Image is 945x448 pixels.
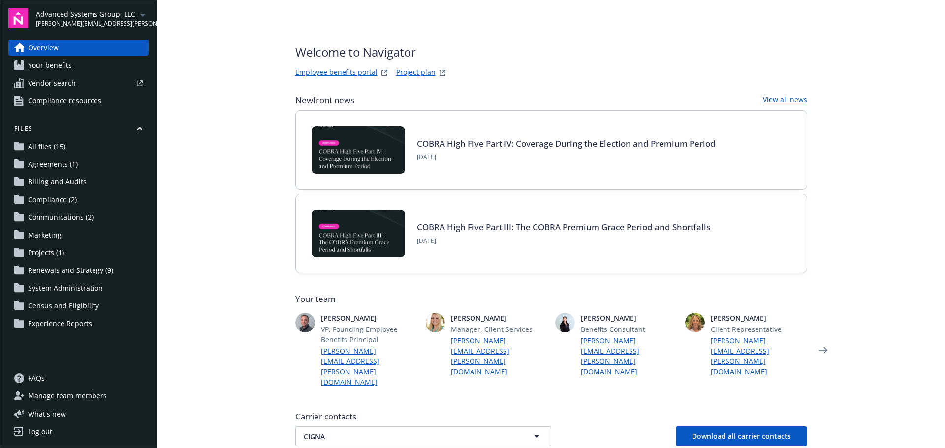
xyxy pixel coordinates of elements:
[312,126,405,174] img: BLOG-Card Image - Compliance - COBRA High Five Pt 4 - 09-04-25.jpg
[8,139,149,154] a: All files (15)
[28,58,72,73] span: Your benefits
[396,67,436,79] a: Project plan
[28,409,66,419] span: What ' s new
[321,313,417,323] span: [PERSON_NAME]
[437,67,448,79] a: projectPlanWebsite
[581,313,677,323] span: [PERSON_NAME]
[28,298,99,314] span: Census and Eligibility
[555,313,575,332] img: photo
[295,293,807,305] span: Your team
[28,156,78,172] span: Agreements (1)
[8,298,149,314] a: Census and Eligibility
[28,209,94,225] span: Communications (2)
[8,227,149,243] a: Marketing
[8,388,149,404] a: Manage team members
[8,58,149,73] a: Your benefits
[711,335,807,377] a: [PERSON_NAME][EMAIL_ADDRESS][PERSON_NAME][DOMAIN_NAME]
[295,43,448,61] span: Welcome to Navigator
[28,139,65,154] span: All files (15)
[36,9,137,19] span: Advanced Systems Group, LLC
[8,245,149,261] a: Projects (1)
[581,335,677,377] a: [PERSON_NAME][EMAIL_ADDRESS][PERSON_NAME][DOMAIN_NAME]
[685,313,705,332] img: photo
[8,124,149,137] button: Files
[28,245,64,261] span: Projects (1)
[28,192,77,208] span: Compliance (2)
[378,67,390,79] a: striveWebsite
[321,346,417,387] a: [PERSON_NAME][EMAIL_ADDRESS][PERSON_NAME][DOMAIN_NAME]
[295,94,354,106] span: Newfront news
[295,411,807,422] span: Carrier contacts
[8,192,149,208] a: Compliance (2)
[28,227,62,243] span: Marketing
[8,40,149,56] a: Overview
[451,313,547,323] span: [PERSON_NAME]
[676,426,807,446] button: Download all carrier contacts
[28,316,92,331] span: Experience Reports
[295,313,315,332] img: photo
[417,138,716,149] a: COBRA High Five Part IV: Coverage During the Election and Premium Period
[28,263,113,278] span: Renewals and Strategy (9)
[137,9,149,21] a: arrowDropDown
[8,156,149,172] a: Agreements (1)
[295,426,551,446] button: CIGNA
[417,153,716,162] span: [DATE]
[8,8,28,28] img: navigator-logo.svg
[28,174,87,190] span: Billing and Audits
[28,40,59,56] span: Overview
[451,324,547,334] span: Manager, Client Services
[36,19,137,28] span: [PERSON_NAME][EMAIL_ADDRESS][PERSON_NAME][DOMAIN_NAME]
[312,210,405,257] img: BLOG-Card Image - Compliance - COBRA High Five Pt 3 - 09-03-25.jpg
[28,370,45,386] span: FAQs
[28,280,103,296] span: System Administration
[8,370,149,386] a: FAQs
[295,67,378,79] a: Employee benefits portal
[692,431,791,441] span: Download all carrier contacts
[417,221,710,233] a: COBRA High Five Part III: The COBRA Premium Grace Period and Shortfalls
[8,75,149,91] a: Vendor search
[417,237,710,245] span: [DATE]
[8,280,149,296] a: System Administration
[8,174,149,190] a: Billing and Audits
[28,93,101,109] span: Compliance resources
[321,324,417,345] span: VP, Founding Employee Benefits Principal
[8,316,149,331] a: Experience Reports
[451,335,547,377] a: [PERSON_NAME][EMAIL_ADDRESS][PERSON_NAME][DOMAIN_NAME]
[8,263,149,278] a: Renewals and Strategy (9)
[28,75,76,91] span: Vendor search
[763,94,807,106] a: View all news
[8,409,82,419] button: What's new
[711,313,807,323] span: [PERSON_NAME]
[28,388,107,404] span: Manage team members
[711,324,807,334] span: Client Representative
[581,324,677,334] span: Benefits Consultant
[815,342,831,358] a: Next
[8,93,149,109] a: Compliance resources
[28,424,52,440] div: Log out
[36,8,149,28] button: Advanced Systems Group, LLC[PERSON_NAME][EMAIL_ADDRESS][PERSON_NAME][DOMAIN_NAME]arrowDropDown
[425,313,445,332] img: photo
[304,431,508,442] span: CIGNA
[8,209,149,225] a: Communications (2)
